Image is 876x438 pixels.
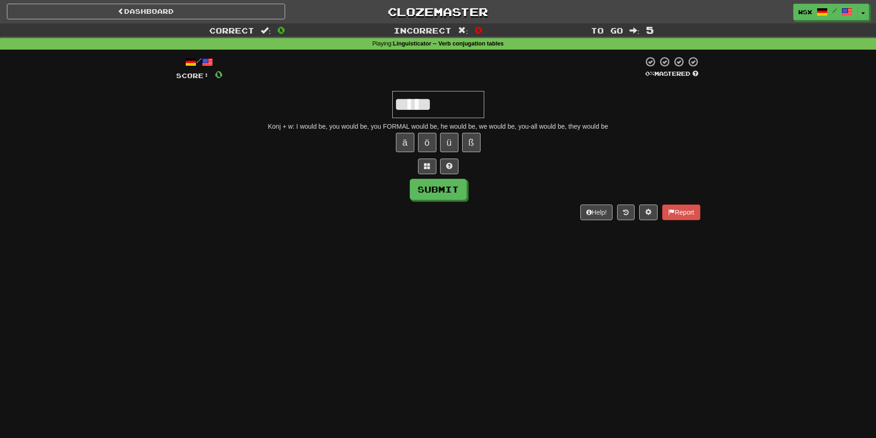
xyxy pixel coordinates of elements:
[410,179,467,200] button: Submit
[396,133,414,152] button: ä
[580,205,613,220] button: Help!
[798,8,812,16] span: wsx
[440,159,458,174] button: Single letter hint - you only get 1 per sentence and score half the points! alt+h
[393,40,504,47] strong: Linguisticator -- Verb conjugation tables
[7,4,285,19] a: Dashboard
[394,26,452,35] span: Incorrect
[793,4,858,20] a: wsx /
[277,24,285,35] span: 0
[591,26,623,35] span: To go
[440,133,458,152] button: ü
[832,7,837,14] span: /
[617,205,635,220] button: Round history (alt+y)
[176,56,223,68] div: /
[261,27,271,34] span: :
[643,70,700,78] div: Mastered
[646,24,654,35] span: 5
[630,27,640,34] span: :
[176,122,700,131] div: Konj + w: I would be, you would be, you FORMAL would be, he would be, we would be, you-all would ...
[458,27,468,34] span: :
[299,4,577,20] a: Clozemaster
[645,70,654,77] span: 0 %
[418,159,436,174] button: Switch sentence to multiple choice alt+p
[215,68,223,80] span: 0
[475,24,482,35] span: 0
[418,133,436,152] button: ö
[176,72,209,80] span: Score:
[209,26,254,35] span: Correct
[662,205,700,220] button: Report
[462,133,481,152] button: ß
